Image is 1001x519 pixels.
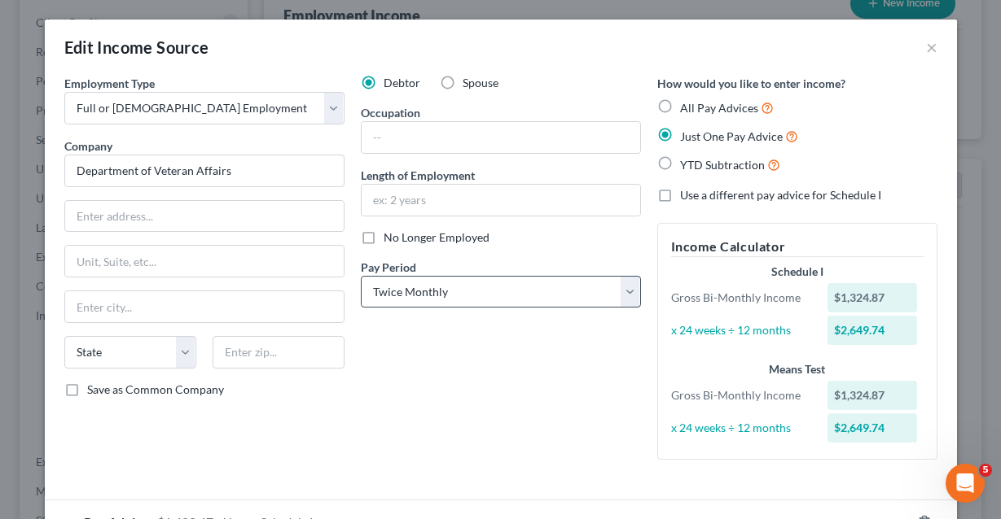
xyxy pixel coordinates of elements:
[64,36,209,59] div: Edit Income Source
[64,155,345,187] input: Search company by name...
[361,260,416,274] span: Pay Period
[828,316,917,345] div: $2,649.74
[361,104,420,121] label: Occupation
[680,101,758,115] span: All Pay Advices
[657,75,845,92] label: How would you like to enter income?
[828,283,917,312] div: $1,324.87
[828,381,917,410] div: $1,324.87
[65,246,344,277] input: Unit, Suite, etc...
[828,413,917,443] div: $2,649.74
[384,230,490,244] span: No Longer Employed
[671,361,924,377] div: Means Test
[362,122,640,153] input: --
[362,185,640,216] input: ex: 2 years
[64,76,155,90] span: Employment Type
[663,290,820,306] div: Gross Bi-Monthly Income
[663,420,820,436] div: x 24 weeks ÷ 12 months
[663,387,820,403] div: Gross Bi-Monthly Income
[680,188,881,202] span: Use a different pay advice for Schedule I
[680,158,765,172] span: YTD Subtraction
[361,167,475,184] label: Length of Employment
[87,382,224,396] span: Save as Common Company
[946,464,985,503] iframe: Intercom live chat
[64,139,112,153] span: Company
[65,201,344,232] input: Enter address...
[671,264,924,280] div: Schedule I
[979,464,992,477] span: 5
[65,291,344,322] input: Enter city...
[671,237,924,257] h5: Income Calculator
[463,76,498,89] span: Spouse
[663,322,820,338] div: x 24 weeks ÷ 12 months
[680,129,783,143] span: Just One Pay Advice
[926,37,937,57] button: ×
[384,76,420,89] span: Debtor
[213,336,345,369] input: Enter zip...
